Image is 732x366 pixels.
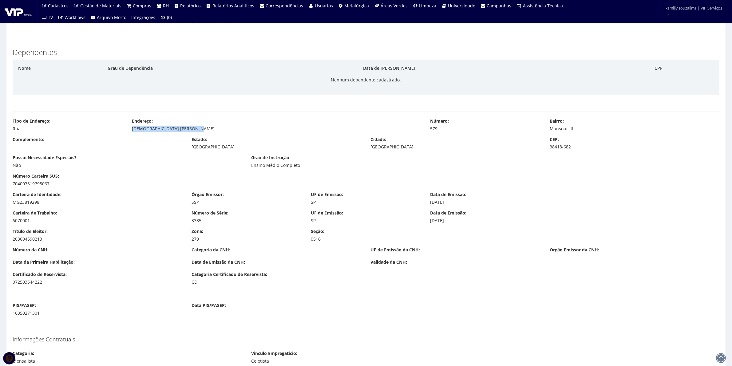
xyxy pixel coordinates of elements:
[13,136,44,143] label: Complemento:
[97,14,127,20] span: Arquivo Morto
[13,302,36,309] label: PIS/PASEP:
[251,162,481,168] div: Ensino Médio Completo
[371,247,420,253] label: UF de Emissão da CNH:
[251,155,291,161] label: Grau de Instrução:
[311,191,343,198] label: UF de Emissão:
[192,247,230,253] label: Categoria da CNH:
[266,3,303,9] span: Correspondências
[192,136,207,143] label: Estado:
[448,3,475,9] span: Universidade
[550,136,559,143] label: CEP:
[192,199,302,205] div: SSP
[550,247,599,253] label: Orgão Emissor da CNH:
[13,199,182,205] div: MG23819298
[13,210,57,216] label: Carteira de Trabalho:
[311,236,421,242] div: 0516
[192,302,226,309] label: Data PIS/PASEP:
[180,3,201,9] span: Relatórios
[80,3,121,9] span: Gestão de Materiais
[48,3,69,9] span: Cadastros
[13,336,719,343] h4: Informações Contratuais
[13,162,242,168] div: Não
[13,279,182,285] div: 072503544222
[652,63,716,74] th: CPF
[192,144,361,150] div: [GEOGRAPHIC_DATA]
[192,218,302,224] div: 3385
[132,14,156,20] span: Integrações
[192,236,302,242] div: 279
[311,228,324,234] label: Seção:
[192,228,203,234] label: Zona:
[13,310,182,316] div: 16350271301
[39,12,56,23] a: TV
[13,181,182,187] div: 704007319795067
[192,191,224,198] label: Órgão Emissor:
[381,3,408,9] span: Áreas Verdes
[56,12,88,23] a: Workflows
[430,118,449,124] label: Número:
[345,3,369,9] span: Metalúrgica
[550,118,564,124] label: Bairro:
[523,3,563,9] span: Assistência Técnica
[16,74,716,85] td: Nenhum dependente cadastrado.
[163,3,169,9] span: RH
[13,191,61,198] label: Carteira de Identidade:
[251,350,297,356] label: Vinculo Empregatício:
[167,14,172,20] span: (0)
[430,191,467,198] label: Data de Emissão:
[13,350,34,356] label: Categoria:
[132,118,153,124] label: Endereço:
[65,14,85,20] span: Workflows
[13,247,49,253] label: Número da CNH:
[430,126,540,132] div: 579
[13,218,182,224] div: 6070001
[419,3,437,9] span: Limpeza
[487,3,512,9] span: Campanhas
[129,12,158,23] a: Integrações
[105,63,361,74] th: Grau de Dependência
[212,3,254,9] span: Relatórios Analíticos
[666,5,722,11] span: kamilly.souzalima | VIP Serviços
[13,173,59,179] label: Número Carteira SUS:
[13,118,50,124] label: Tipo de Endereço:
[192,271,267,277] label: Categoria Certificado de Reservista:
[251,358,481,364] div: Celetista
[361,63,652,74] th: Data de [PERSON_NAME]
[192,259,245,265] label: Data de Emissão da CNH:
[13,271,67,277] label: Certificado de Reservista:
[311,218,421,224] div: SP
[13,259,75,265] label: Data da Primeira Habilitação:
[158,12,175,23] a: (0)
[550,126,719,132] div: Mansour III
[132,126,421,132] div: [DEMOGRAPHIC_DATA] [PERSON_NAME]
[13,228,48,234] label: Título de Eleitor:
[311,199,421,205] div: SP
[371,259,407,265] label: Validade da CNH:
[13,236,182,242] div: 203004590213
[430,218,540,224] div: [DATE]
[192,279,361,285] div: CDI
[48,14,53,20] span: TV
[133,3,152,9] span: Compras
[13,155,77,161] label: Possui Necessidade Especiais?
[13,48,719,56] h3: Dependentes
[315,3,333,9] span: Usuários
[371,144,540,150] div: [GEOGRAPHIC_DATA]
[88,12,129,23] a: Arquivo Morto
[430,210,467,216] label: Data de Emissão:
[192,210,228,216] label: Número de Série:
[311,210,343,216] label: UF de Emissão:
[550,144,719,150] div: 38418-682
[430,199,540,205] div: [DATE]
[371,136,386,143] label: Cidade:
[13,358,242,364] div: Mensalista
[5,7,32,16] img: logo
[16,63,105,74] th: Nome
[13,126,123,132] div: Rua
